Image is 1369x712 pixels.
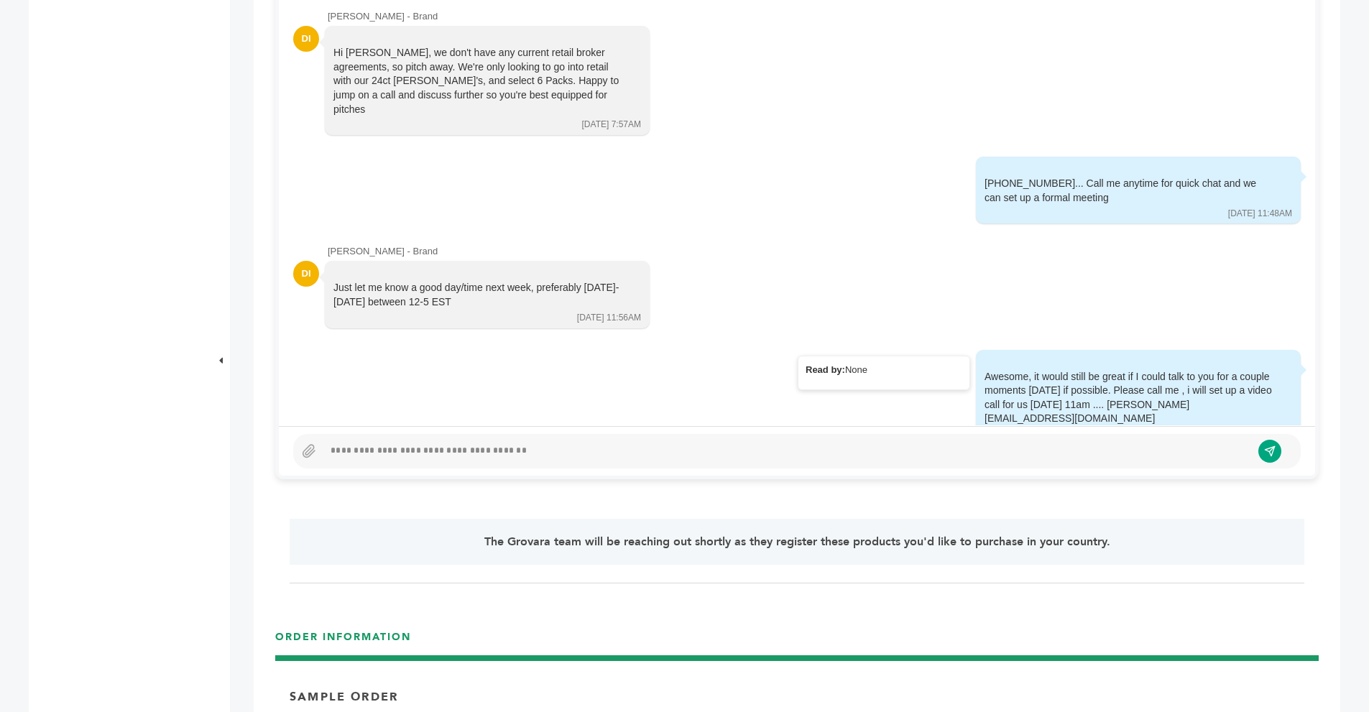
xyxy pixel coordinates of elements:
div: [DATE] 11:48AM [1228,208,1292,220]
div: DI [293,261,319,287]
p: The Grovara team will be reaching out shortly as they register these products you'd like to purch... [330,533,1263,550]
strong: Read by: [806,364,845,375]
div: Just let me know a good day/time next week, preferably [DATE]-[DATE] between 12-5 EST [333,281,621,309]
div: Awesome, it would still be great if I could talk to you for a couple moments [DATE] if possible. ... [985,370,1272,426]
div: [PERSON_NAME] - Brand [328,245,1301,258]
div: [PHONE_NUMBER]... Call me anytime for quick chat and we can set up a formal meeting [985,177,1272,205]
h3: ORDER INFORMATION [275,630,1319,655]
div: None [806,364,962,376]
div: [PERSON_NAME] - Brand [328,10,1301,23]
div: DI [293,26,319,52]
div: Hi [PERSON_NAME], we don't have any current retail broker agreements, so pitch away. We're only l... [333,46,621,116]
div: [DATE] 11:56AM [577,312,641,324]
div: [DATE] 7:57AM [582,119,641,131]
p: Sample Order [290,689,398,705]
